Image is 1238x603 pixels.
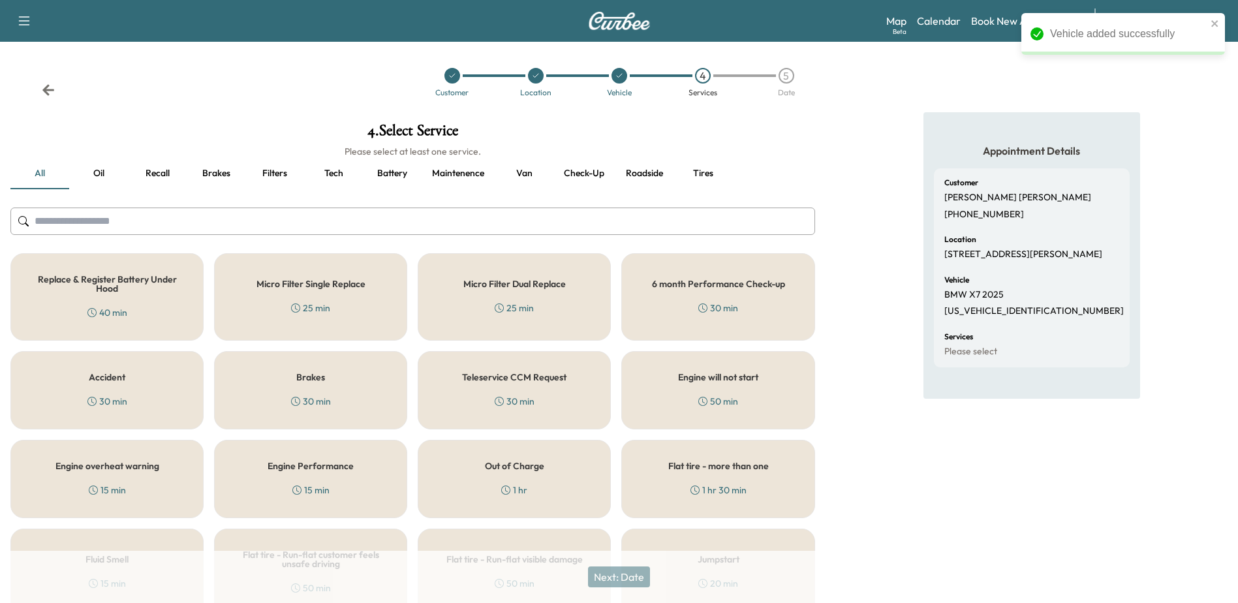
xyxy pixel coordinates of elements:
button: Oil [69,158,128,189]
div: Location [520,89,551,97]
p: BMW X7 2025 [944,289,1004,301]
p: [PERSON_NAME] [PERSON_NAME] [944,192,1091,204]
p: [STREET_ADDRESS][PERSON_NAME] [944,249,1102,260]
h5: Teleservice CCM Request [462,373,566,382]
button: Brakes [187,158,245,189]
h5: Engine Performance [268,461,354,471]
div: 1 hr [501,484,527,497]
h6: Location [944,236,976,243]
h6: Vehicle [944,276,969,284]
p: Please select [944,346,997,358]
button: Tech [304,158,363,189]
img: Curbee Logo [588,12,651,30]
div: 5 [779,68,794,84]
div: Customer [435,89,469,97]
div: 30 min [698,301,738,315]
div: 15 min [292,484,330,497]
div: 4 [695,68,711,84]
h5: Brakes [296,373,325,382]
div: Back [42,84,55,97]
button: Battery [363,158,422,189]
h5: Micro Filter Dual Replace [463,279,566,288]
button: Van [495,158,553,189]
button: Filters [245,158,304,189]
button: Tires [673,158,732,189]
div: 30 min [87,395,127,408]
h6: Services [944,333,973,341]
div: Vehicle added successfully [1050,26,1207,42]
p: [PHONE_NUMBER] [944,209,1024,221]
div: Vehicle [607,89,632,97]
div: 1 hr 30 min [690,484,747,497]
button: close [1211,18,1220,29]
h6: Customer [944,179,978,187]
div: Services [689,89,717,97]
div: 50 min [698,395,738,408]
h5: Engine overheat warning [55,461,159,471]
div: 15 min [89,484,126,497]
h5: Out of Charge [485,461,544,471]
h5: Micro Filter Single Replace [256,279,365,288]
button: Maintenence [422,158,495,189]
div: 30 min [291,395,331,408]
div: Beta [893,27,906,37]
div: 25 min [291,301,330,315]
h5: Flat tire - Run-flat customer feels unsafe driving [236,550,386,568]
h5: Engine will not start [678,373,758,382]
button: Check-up [553,158,615,189]
button: Recall [128,158,187,189]
h5: Flat tire - more than one [668,461,769,471]
a: Book New Appointment [971,13,1081,29]
p: [US_VEHICLE_IDENTIFICATION_NUMBER] [944,305,1124,317]
h1: 4 . Select Service [10,123,815,145]
h6: Please select at least one service. [10,145,815,158]
div: 25 min [495,301,534,315]
h5: Appointment Details [934,144,1130,158]
h5: Accident [89,373,125,382]
h5: 6 month Performance Check-up [652,279,785,288]
button: Roadside [615,158,673,189]
a: Calendar [917,13,961,29]
div: 40 min [87,306,127,319]
div: 30 min [495,395,534,408]
a: MapBeta [886,13,906,29]
h5: Replace & Register Battery Under Hood [32,275,182,293]
div: Date [778,89,795,97]
button: all [10,158,69,189]
div: basic tabs example [10,158,815,189]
